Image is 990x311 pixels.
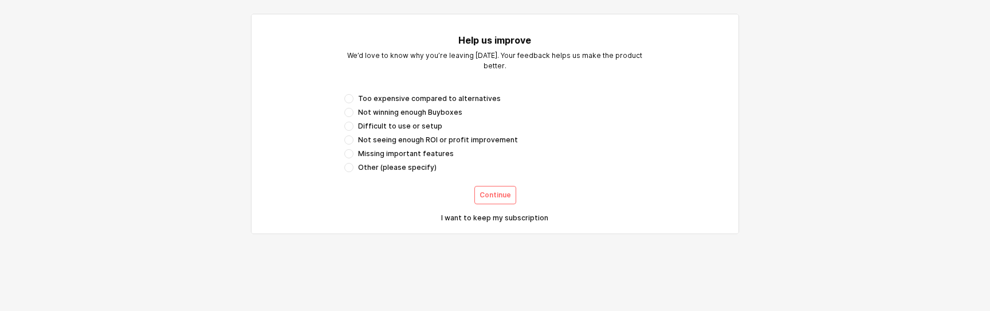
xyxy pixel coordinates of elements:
p: I want to keep my subscription [441,213,548,223]
span: Missing important features [358,149,454,158]
h5: Help us improve [344,34,645,46]
span: Too expensive compared to alternatives [358,94,501,103]
p: Continue [480,191,511,200]
span: Difficult to use or setup [358,122,442,131]
p: We’d love to know why you’re leaving [DATE]. Your feedback helps us make the product better. [344,50,645,71]
button: Continue [474,186,516,204]
button: I want to keep my subscription [344,209,645,227]
span: Not seeing enough ROI or profit improvement [358,135,518,145]
span: Not winning enough Buyboxes [358,108,462,117]
span: Other (please specify) [358,163,437,172]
